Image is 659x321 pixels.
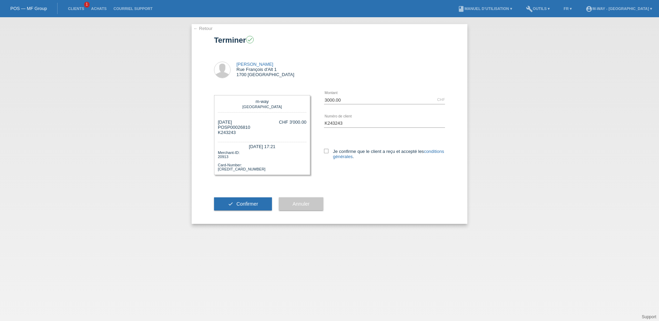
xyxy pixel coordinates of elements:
label: Je confirme que le client a reçu et accepté les . [324,149,445,159]
a: Support [642,314,656,319]
div: Rue François d'Alt 1 1700 [GEOGRAPHIC_DATA] [236,62,294,77]
i: build [526,6,533,12]
span: 1 [84,2,90,8]
div: [DATE] 17:21 [218,142,306,150]
i: check [247,37,253,43]
a: ← Retour [193,26,213,31]
div: CHF 3'000.00 [279,120,306,125]
span: K243243 [218,130,236,135]
i: check [228,201,233,207]
span: Confirmer [236,201,258,207]
a: Achats [88,7,110,11]
i: book [458,6,465,12]
div: CHF [437,97,445,102]
div: [GEOGRAPHIC_DATA] [220,104,305,109]
a: buildOutils ▾ [523,7,553,11]
a: bookManuel d’utilisation ▾ [454,7,516,11]
button: Annuler [279,197,323,210]
i: account_circle [586,6,592,12]
a: account_circlem-way - [GEOGRAPHIC_DATA] ▾ [582,7,656,11]
div: [DATE] POSP00026810 [218,120,250,135]
a: FR ▾ [560,7,575,11]
a: [PERSON_NAME] [236,62,273,67]
span: Annuler [293,201,310,207]
button: check Confirmer [214,197,272,210]
a: Clients [64,7,88,11]
a: POS — MF Group [10,6,47,11]
a: conditions générales [333,149,444,159]
div: m-way [220,99,305,104]
a: Courriel Support [110,7,156,11]
div: Merchant-ID: 20913 Card-Number: [CREDIT_CARD_NUMBER] [218,150,306,171]
h1: Terminer [214,36,445,44]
